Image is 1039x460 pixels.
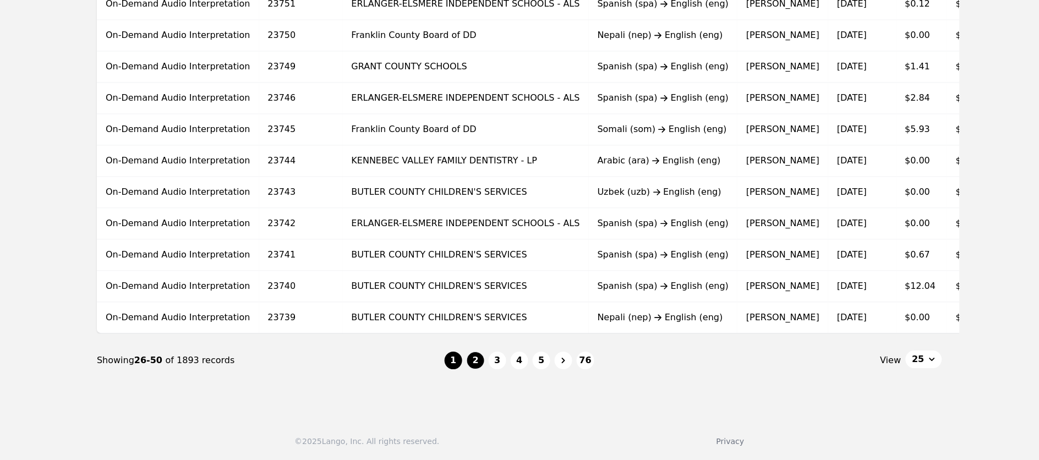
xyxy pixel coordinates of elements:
[956,312,984,322] span: $0.00/
[533,352,550,369] button: 5
[896,302,948,333] td: $0.00
[598,60,729,73] div: Spanish (spa) English (eng)
[737,114,828,145] td: [PERSON_NAME]
[445,352,462,369] button: 1
[259,177,343,208] td: 23743
[97,333,942,387] nav: Page navigation
[837,312,867,322] time: [DATE]
[896,83,948,114] td: $2.84
[134,355,166,365] span: 26-50
[837,218,867,228] time: [DATE]
[737,51,828,83] td: [PERSON_NAME]
[259,239,343,271] td: 23741
[956,249,1015,260] span: $0.29/minute
[837,155,867,166] time: [DATE]
[896,239,948,271] td: $0.67
[956,92,1015,103] span: $0.31/minute
[97,208,259,239] td: On-Demand Audio Interpretation
[737,302,828,333] td: [PERSON_NAME]
[956,61,1015,72] span: $0.29/minute
[259,114,343,145] td: 23745
[737,239,828,271] td: [PERSON_NAME]
[259,20,343,51] td: 23750
[489,352,506,369] button: 3
[259,51,343,83] td: 23749
[259,271,343,302] td: 23740
[598,280,729,293] div: Spanish (spa) English (eng)
[737,83,828,114] td: [PERSON_NAME]
[896,271,948,302] td: $12.04
[598,91,729,105] div: Spanish (spa) English (eng)
[912,353,925,366] span: 25
[598,154,729,167] div: Arabic (ara) English (eng)
[837,281,867,291] time: [DATE]
[97,271,259,302] td: On-Demand Audio Interpretation
[97,302,259,333] td: On-Demand Audio Interpretation
[97,177,259,208] td: On-Demand Audio Interpretation
[896,114,948,145] td: $5.93
[737,271,828,302] td: [PERSON_NAME]
[837,61,867,72] time: [DATE]
[97,354,445,367] div: Showing of 1893 records
[259,302,343,333] td: 23739
[259,208,343,239] td: 23742
[343,83,589,114] td: ERLANGER-ELSMERE INDEPENDENT SCHOOLS - ALS
[598,29,729,42] div: Nepali (nep) English (eng)
[737,177,828,208] td: [PERSON_NAME]
[97,239,259,271] td: On-Demand Audio Interpretation
[294,436,439,447] div: © 2025 Lango, Inc. All rights reserved.
[896,208,948,239] td: $0.00
[343,271,589,302] td: BUTLER COUNTY CHILDREN'S SERVICES
[343,114,589,145] td: Franklin County Board of DD
[837,30,867,40] time: [DATE]
[896,145,948,177] td: $0.00
[881,354,901,367] span: View
[97,51,259,83] td: On-Demand Audio Interpretation
[896,51,948,83] td: $1.41
[837,124,867,134] time: [DATE]
[343,208,589,239] td: ERLANGER-ELSMERE INDEPENDENT SCHOOLS - ALS
[956,281,1015,291] span: $0.31/minute
[343,177,589,208] td: BUTLER COUNTY CHILDREN'S SERVICES
[956,30,984,40] span: $0.00/
[598,185,729,199] div: Uzbek (uzb) English (eng)
[956,155,984,166] span: $0.00/
[956,187,984,197] span: $0.00/
[956,218,984,228] span: $0.00/
[598,248,729,261] div: Spanish (spa) English (eng)
[598,123,729,136] div: Somali (som) English (eng)
[511,352,528,369] button: 4
[343,239,589,271] td: BUTLER COUNTY CHILDREN'S SERVICES
[97,114,259,145] td: On-Demand Audio Interpretation
[259,145,343,177] td: 23744
[598,311,729,324] div: Nepali (nep) English (eng)
[956,124,1015,134] span: $0.30/minute
[717,437,745,446] a: Privacy
[737,145,828,177] td: [PERSON_NAME]
[896,177,948,208] td: $0.00
[97,83,259,114] td: On-Demand Audio Interpretation
[906,351,942,368] button: 25
[896,20,948,51] td: $0.00
[343,145,589,177] td: KENNEBEC VALLEY FAMILY DENTISTRY - LP
[837,92,867,103] time: [DATE]
[259,83,343,114] td: 23746
[598,217,729,230] div: Spanish (spa) English (eng)
[737,208,828,239] td: [PERSON_NAME]
[737,20,828,51] td: [PERSON_NAME]
[343,302,589,333] td: BUTLER COUNTY CHILDREN'S SERVICES
[837,187,867,197] time: [DATE]
[837,249,867,260] time: [DATE]
[97,145,259,177] td: On-Demand Audio Interpretation
[97,20,259,51] td: On-Demand Audio Interpretation
[343,51,589,83] td: GRANT COUNTY SCHOOLS
[577,352,594,369] button: 76
[343,20,589,51] td: Franklin County Board of DD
